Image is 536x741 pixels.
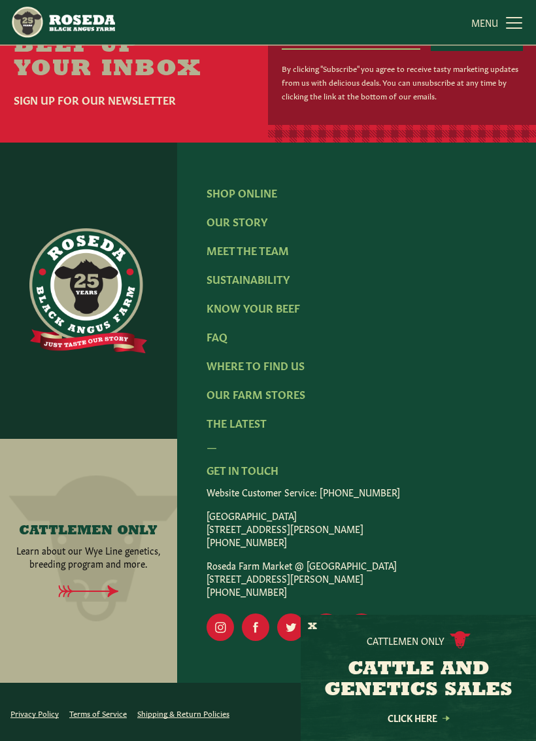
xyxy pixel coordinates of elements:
[277,613,305,641] a: Visit Our Twitter Page
[207,485,506,498] p: Website Customer Service: [PHONE_NUMBER]
[367,634,444,647] p: Cattlemen Only
[312,613,340,641] a: Visit Our Yelp Page
[207,509,506,548] p: [GEOGRAPHIC_DATA] [STREET_ADDRESS][PERSON_NAME] [PHONE_NUMBER]
[207,438,506,454] div: —
[207,243,289,257] a: Meet The Team
[207,559,506,598] p: Roseda Farm Market @ [GEOGRAPHIC_DATA] [STREET_ADDRESS][PERSON_NAME] [PHONE_NUMBER]
[242,613,269,641] a: Visit Our Facebook Page
[14,92,255,107] h6: Sign Up For Our Newsletter
[207,415,267,430] a: The Latest
[207,329,227,343] a: FAQ
[207,613,234,641] a: Visit Our Instagram Page
[282,61,523,103] p: By clicking "Subscribe" you agree to receive tasty marketing updates from us with delicious deals...
[137,708,229,718] a: Shipping & Return Policies
[207,214,267,228] a: Our Story
[207,387,305,401] a: Our Farm Stores
[207,300,300,315] a: Know Your Beef
[308,620,317,634] button: X
[207,271,290,286] a: Sustainability
[450,631,471,649] img: cattle-icon.svg
[10,5,115,39] img: https://roseda.com/wp-content/uploads/2021/05/roseda-25-header.png
[360,714,477,722] a: Click Here
[15,543,163,570] p: Learn about our Wye Line genetics, breeding program and more.
[69,708,127,718] a: Terms of Service
[207,185,277,199] a: Shop Online
[207,358,305,372] a: Where To Find Us
[471,16,498,29] span: MENU
[15,524,163,570] a: CATTLEMEN ONLY Learn about our Wye Line genetics, breeding program and more.
[29,228,147,354] img: https://roseda.com/wp-content/uploads/2021/06/roseda-25-full@2x.png
[14,34,255,81] h2: Beef Up Your Inbox
[10,708,59,718] a: Privacy Policy
[317,659,520,701] h3: CATTLE AND GENETICS SALES
[348,613,375,641] a: Visit Our LinkedIn Page
[19,524,158,538] h4: CATTLEMEN ONLY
